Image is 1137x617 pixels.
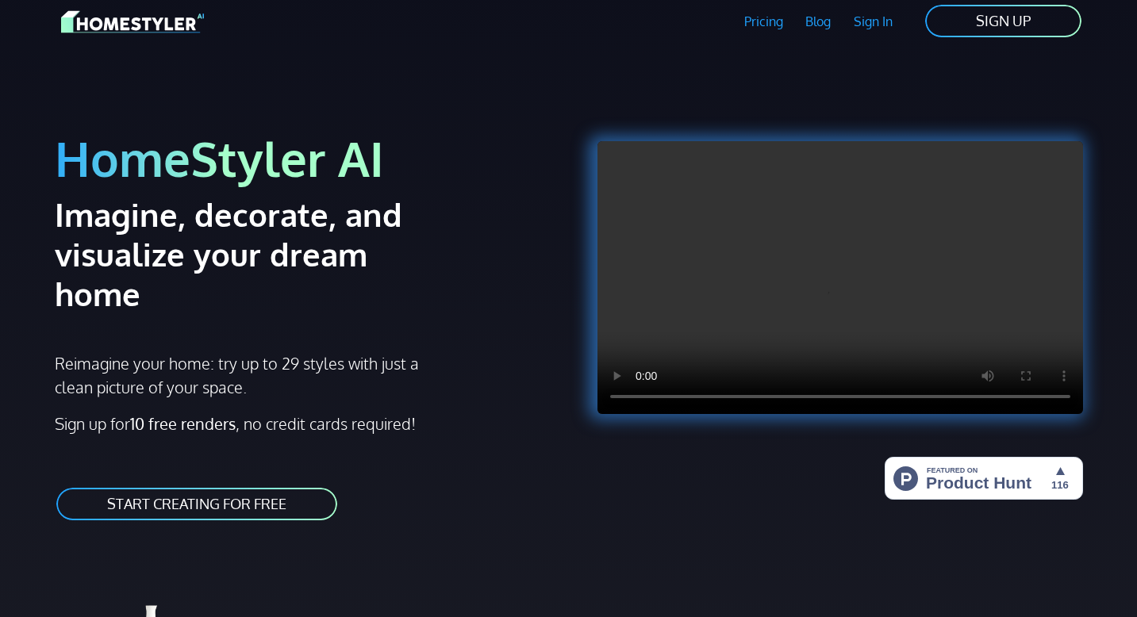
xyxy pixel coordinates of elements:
[55,486,339,522] a: START CREATING FOR FREE
[843,3,905,40] a: Sign In
[885,457,1083,500] img: HomeStyler AI - Interior Design Made Easy: One Click to Your Dream Home | Product Hunt
[55,412,559,435] p: Sign up for , no credit cards required!
[55,128,559,188] h1: HomeStyler AI
[130,413,236,434] strong: 10 free renders
[732,3,794,40] a: Pricing
[55,351,433,399] p: Reimagine your home: try up to 29 styles with just a clean picture of your space.
[55,194,459,313] h2: Imagine, decorate, and visualize your dream home
[794,3,843,40] a: Blog
[61,8,204,36] img: HomeStyler AI logo
[924,3,1083,39] a: SIGN UP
